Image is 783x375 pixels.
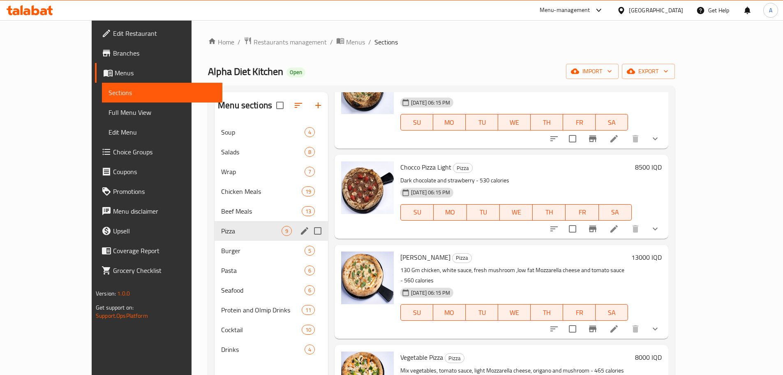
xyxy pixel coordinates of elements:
[645,219,665,239] button: show more
[305,168,314,176] span: 7
[113,28,216,38] span: Edit Restaurant
[221,305,302,315] span: Protein and Olmip Drinks
[599,307,625,319] span: SA
[215,119,328,363] nav: Menu sections
[286,69,305,76] span: Open
[221,226,282,236] span: Pizza
[531,114,563,130] button: TH
[215,182,328,201] div: Chicken Meals19
[305,285,315,295] div: items
[533,204,566,221] button: TH
[113,167,216,177] span: Coupons
[453,253,471,263] span: Pizza
[109,127,216,137] span: Edit Menu
[408,189,453,196] span: [DATE] 06:15 PM
[305,247,314,255] span: 5
[215,261,328,280] div: Pasta6
[452,253,472,263] div: Pizza
[308,95,328,115] button: Add section
[536,206,562,218] span: TH
[544,129,564,149] button: sort-choices
[215,320,328,340] div: Cocktail10
[215,122,328,142] div: Soup4
[221,147,305,157] span: Salads
[469,116,495,128] span: TU
[305,267,314,275] span: 6
[400,351,443,363] span: Vegetable Pizza
[544,219,564,239] button: sort-choices
[602,206,628,218] span: SA
[221,186,302,196] span: Chicken Meals
[629,6,683,15] div: [GEOGRAPHIC_DATA]
[215,241,328,261] div: Burger5
[221,246,305,256] span: Burger
[215,340,328,359] div: Drinks4
[221,206,302,216] span: Beef Meals
[113,186,216,196] span: Promotions
[302,188,314,196] span: 19
[400,251,450,263] span: [PERSON_NAME]
[540,5,590,15] div: Menu-management
[102,102,222,122] a: Full Menu View
[500,204,533,221] button: WE
[341,252,394,304] img: Alfredo Pizza
[769,6,772,15] span: A
[208,62,283,81] span: Alpha Diet Kitchen
[626,219,645,239] button: delete
[498,114,531,130] button: WE
[453,163,472,173] span: Pizza
[96,302,134,313] span: Get support on:
[453,163,473,173] div: Pizza
[583,219,603,239] button: Branch-specific-item
[596,304,628,321] button: SA
[650,134,660,144] svg: Show Choices
[113,246,216,256] span: Coverage Report
[305,346,314,354] span: 4
[215,280,328,300] div: Seafood6
[400,175,632,186] p: Dark chocolate and strawberry - 530 calories
[583,129,603,149] button: Branch-specific-item
[302,207,314,215] span: 13
[609,134,619,144] a: Edit menu item
[368,37,371,47] li: /
[645,129,665,149] button: show more
[469,307,495,319] span: TU
[221,345,305,354] span: Drinks
[95,201,222,221] a: Menu disclaimer
[305,246,315,256] div: items
[221,325,302,335] span: Cocktail
[501,116,527,128] span: WE
[215,142,328,162] div: Salads8
[408,99,453,107] span: [DATE] 06:15 PM
[400,204,434,221] button: SU
[437,116,462,128] span: MO
[95,221,222,241] a: Upsell
[215,162,328,182] div: Wrap7
[302,306,314,314] span: 11
[109,107,216,117] span: Full Menu View
[599,204,632,221] button: SA
[470,206,497,218] span: TU
[404,206,430,218] span: SU
[208,37,675,47] nav: breadcrumb
[302,186,315,196] div: items
[503,206,529,218] span: WE
[498,304,531,321] button: WE
[573,66,612,77] span: import
[645,319,665,339] button: show more
[96,310,148,321] a: Support.OpsPlatform
[221,285,305,295] div: Seafood
[544,319,564,339] button: sort-choices
[400,265,628,286] p: 130 Gm chicken, white sauce, fresh mushroom ,low fat Mozzarella cheese and tomato sauce - 560 cal...
[302,305,315,315] div: items
[346,37,365,47] span: Menus
[467,204,500,221] button: TU
[336,37,365,47] a: Menus
[434,204,467,221] button: MO
[566,64,619,79] button: import
[564,220,581,238] span: Select to update
[221,266,305,275] span: Pasta
[404,307,430,319] span: SU
[408,289,453,297] span: [DATE] 06:15 PM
